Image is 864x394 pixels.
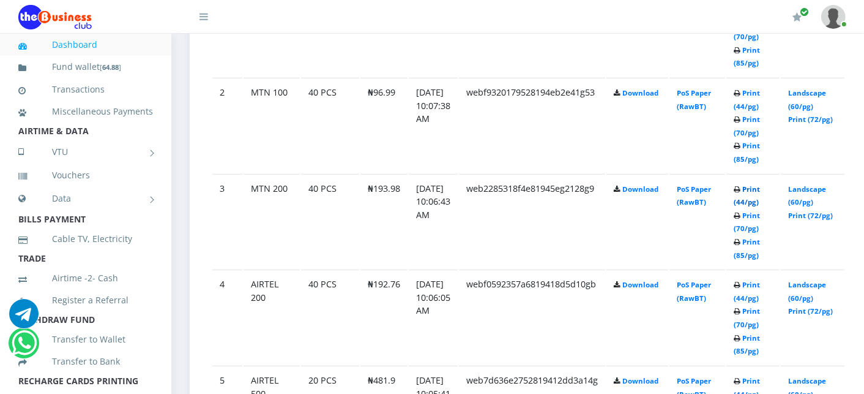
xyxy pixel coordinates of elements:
[18,347,153,376] a: Transfer to Bank
[734,184,760,207] a: Print (44/pg)
[18,75,153,104] a: Transactions
[18,5,92,29] img: Logo
[18,97,153,126] a: Miscellaneous Payments
[734,45,760,68] a: Print (85/pg)
[800,7,809,17] span: Renew/Upgrade Subscription
[244,78,300,173] td: MTN 100
[622,376,658,385] a: Download
[734,211,760,233] a: Print (70/pg)
[18,264,153,292] a: Airtime -2- Cash
[459,270,605,365] td: webf0592357a6819418d5d10gb
[409,270,458,365] td: [DATE] 10:06:05 AM
[102,63,119,72] b: 64.88
[734,280,760,303] a: Print (44/pg)
[18,225,153,253] a: Cable TV, Electricity
[734,333,760,356] a: Print (85/pg)
[244,174,300,269] td: MTN 200
[18,31,153,59] a: Dashboard
[734,88,760,111] a: Print (44/pg)
[212,78,242,173] td: 2
[409,174,458,269] td: [DATE] 10:06:43 AM
[360,78,408,173] td: ₦96.99
[212,270,242,365] td: 4
[788,88,826,111] a: Landscape (60/pg)
[622,88,658,97] a: Download
[301,174,359,269] td: 40 PCS
[9,308,39,328] a: Chat for support
[18,286,153,314] a: Register a Referral
[18,325,153,354] a: Transfer to Wallet
[459,174,605,269] td: web2285318f4e81945eg2128g9
[100,63,121,72] small: [ ]
[677,88,711,111] a: PoS Paper (RawBT)
[18,53,153,81] a: Fund wallet[64.88]
[12,338,37,358] a: Chat for support
[18,183,153,214] a: Data
[821,5,846,29] img: User
[212,174,242,269] td: 3
[788,115,833,124] a: Print (72/pg)
[734,141,760,164] a: Print (85/pg)
[788,184,826,207] a: Landscape (60/pg)
[244,270,300,365] td: AIRTEL 200
[18,137,153,167] a: VTU
[788,211,833,220] a: Print (72/pg)
[301,78,359,173] td: 40 PCS
[677,184,711,207] a: PoS Paper (RawBT)
[677,280,711,303] a: PoS Paper (RawBT)
[734,306,760,329] a: Print (70/pg)
[792,12,802,22] i: Renew/Upgrade Subscription
[622,280,658,289] a: Download
[622,184,658,194] a: Download
[788,306,833,316] a: Print (72/pg)
[18,161,153,189] a: Vouchers
[360,270,408,365] td: ₦192.76
[459,78,605,173] td: webf9320179528194eb2e41g53
[734,237,760,260] a: Print (85/pg)
[788,280,826,303] a: Landscape (60/pg)
[409,78,458,173] td: [DATE] 10:07:38 AM
[734,115,760,137] a: Print (70/pg)
[360,174,408,269] td: ₦193.98
[301,270,359,365] td: 40 PCS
